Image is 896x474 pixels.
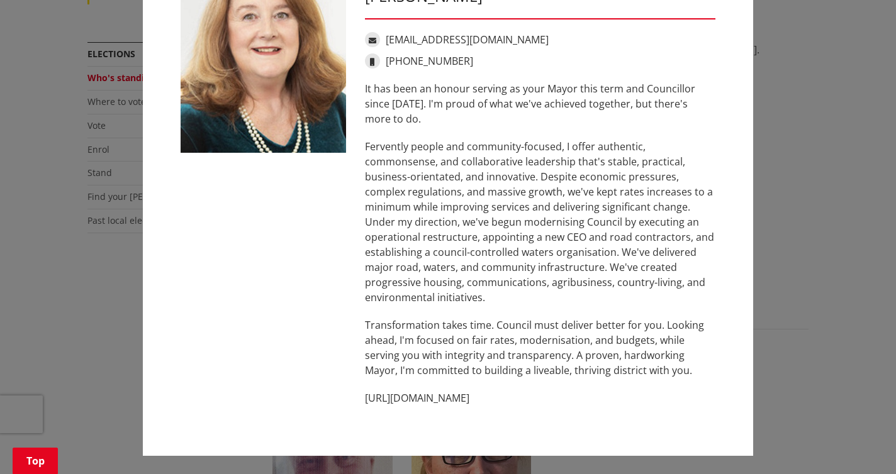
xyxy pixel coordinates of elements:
[386,33,549,47] a: [EMAIL_ADDRESS][DOMAIN_NAME]
[365,139,715,305] p: Fervently people and community-focused, I offer authentic, commonsense, and collaborative leaders...
[838,421,883,466] iframe: Messenger Launcher
[386,54,473,68] a: [PHONE_NUMBER]
[13,448,58,474] a: Top
[365,81,715,126] p: It has been an honour serving as your Mayor this term and Councillor since [DATE]. I'm proud of w...
[365,390,715,405] p: [URL][DOMAIN_NAME]
[365,317,715,378] p: Transformation takes time. Council must deliver better for you. Looking ahead, I'm focused on fai...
